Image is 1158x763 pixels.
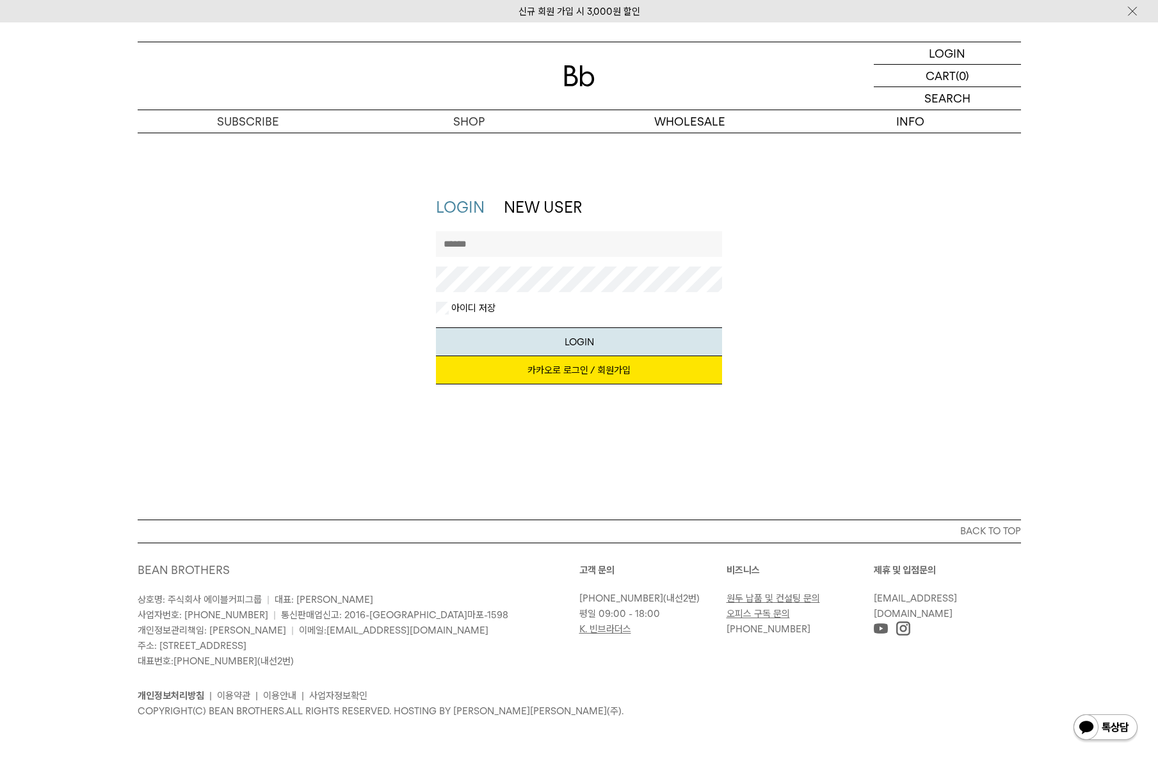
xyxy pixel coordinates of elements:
span: 대표번호: (내선2번) [138,655,294,667]
p: WHOLESALE [579,110,800,133]
span: 주소: [STREET_ADDRESS] [138,640,246,652]
a: 신규 회원 가입 시 3,000원 할인 [519,6,640,17]
span: 개인정보관리책임: [PERSON_NAME] [138,625,286,636]
span: | [291,625,294,636]
a: LOGIN [874,42,1021,65]
span: 통신판매업신고: 2016-[GEOGRAPHIC_DATA]마포-1598 [281,609,508,621]
p: 제휴 및 입점문의 [874,562,1021,578]
span: 사업자번호: [PHONE_NUMBER] [138,609,268,621]
li: | [255,688,258,703]
a: 카카오로 로그인 / 회원가입 [436,356,722,384]
p: INFO [800,110,1021,133]
label: 아이디 저장 [449,302,495,315]
button: BACK TO TOP [138,520,1021,543]
a: BEAN BROTHERS [138,563,230,577]
img: 로고 [564,65,595,86]
a: 이용안내 [263,690,296,701]
span: 이메일: [299,625,488,636]
a: [PHONE_NUMBER] [727,623,810,635]
p: (내선2번) [579,591,720,606]
p: CART [926,65,956,86]
a: CART (0) [874,65,1021,87]
p: 고객 문의 [579,562,727,578]
span: 상호명: 주식회사 에이블커피그룹 [138,594,262,605]
button: LOGIN [436,327,722,356]
a: K. 빈브라더스 [579,623,631,635]
a: NEW USER [504,198,582,217]
a: [EMAIL_ADDRESS][DOMAIN_NAME] [326,625,488,636]
span: 대표: [PERSON_NAME] [275,594,373,605]
a: [PHONE_NUMBER] [579,593,663,604]
a: 사업자정보확인 [309,690,367,701]
a: [EMAIL_ADDRESS][DOMAIN_NAME] [874,593,957,619]
li: | [302,688,304,703]
p: SEARCH [924,87,970,110]
img: 카카오톡 채널 1:1 채팅 버튼 [1072,713,1139,744]
a: 개인정보처리방침 [138,690,204,701]
a: 원두 납품 및 컨설팅 문의 [727,593,820,604]
span: | [267,594,269,605]
p: COPYRIGHT(C) BEAN BROTHERS. ALL RIGHTS RESERVED. HOSTING BY [PERSON_NAME][PERSON_NAME](주). [138,703,1021,719]
a: 오피스 구독 문의 [727,608,790,619]
a: [PHONE_NUMBER] [173,655,257,667]
a: SUBSCRIBE [138,110,358,133]
p: 비즈니스 [727,562,874,578]
a: 이용약관 [217,690,250,701]
p: 평일 09:00 - 18:00 [579,606,720,621]
p: (0) [956,65,969,86]
span: | [273,609,276,621]
a: SHOP [358,110,579,133]
p: LOGIN [929,42,965,64]
a: LOGIN [436,198,485,217]
li: | [209,688,212,703]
